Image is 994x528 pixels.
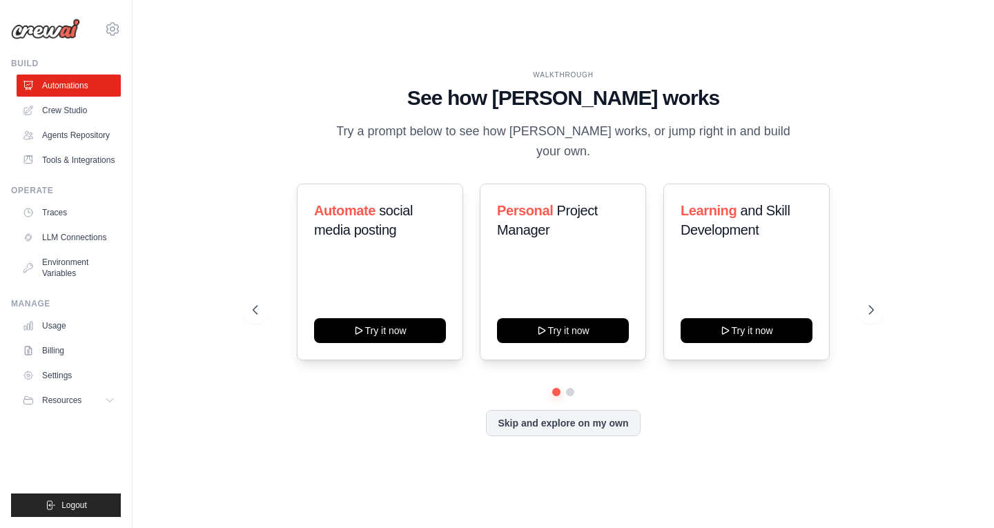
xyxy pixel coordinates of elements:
[17,340,121,362] a: Billing
[11,185,121,196] div: Operate
[314,318,446,343] button: Try it now
[314,203,376,218] span: Automate
[17,124,121,146] a: Agents Repository
[11,19,80,39] img: Logo
[681,318,812,343] button: Try it now
[17,202,121,224] a: Traces
[17,251,121,284] a: Environment Variables
[61,500,87,511] span: Logout
[17,226,121,248] a: LLM Connections
[42,395,81,406] span: Resources
[17,99,121,121] a: Crew Studio
[17,364,121,387] a: Settings
[681,203,737,218] span: Learning
[11,493,121,517] button: Logout
[497,318,629,343] button: Try it now
[11,58,121,69] div: Build
[11,298,121,309] div: Manage
[253,86,873,110] h1: See how [PERSON_NAME] works
[17,315,121,337] a: Usage
[17,389,121,411] button: Resources
[681,203,790,237] span: and Skill Development
[17,149,121,171] a: Tools & Integrations
[486,410,640,436] button: Skip and explore on my own
[17,75,121,97] a: Automations
[497,203,553,218] span: Personal
[331,121,795,162] p: Try a prompt below to see how [PERSON_NAME] works, or jump right in and build your own.
[253,70,873,80] div: WALKTHROUGH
